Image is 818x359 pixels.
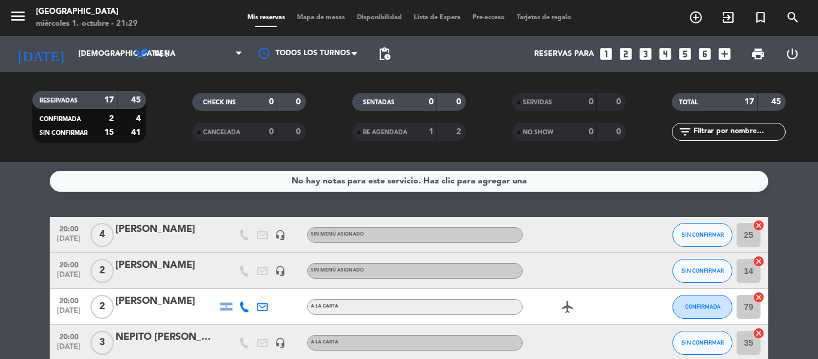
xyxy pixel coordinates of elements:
[296,128,303,136] strong: 0
[292,174,527,188] div: No hay notas para este servicio. Haz clic para agregar una
[90,223,114,247] span: 4
[679,99,698,105] span: TOTAL
[785,47,799,61] i: power_settings_new
[116,294,217,309] div: [PERSON_NAME]
[291,14,351,21] span: Mapa de mesas
[54,329,84,343] span: 20:00
[523,129,553,135] span: NO SHOW
[275,337,286,348] i: headset_mic
[203,99,236,105] span: CHECK INS
[429,98,434,106] strong: 0
[429,128,434,136] strong: 1
[523,99,552,105] span: SERVIDAS
[408,14,466,21] span: Lista de Espera
[677,46,693,62] i: looks_5
[269,98,274,106] strong: 0
[54,257,84,271] span: 20:00
[54,271,84,285] span: [DATE]
[131,128,143,137] strong: 41
[672,331,732,355] button: SIN CONFIRMAR
[54,221,84,235] span: 20:00
[618,46,634,62] i: looks_two
[672,259,732,283] button: SIN CONFIRMAR
[275,230,286,240] i: headset_mic
[685,303,720,310] span: CONFIRMADA
[269,128,274,136] strong: 0
[136,114,143,123] strong: 4
[9,41,72,67] i: [DATE]
[751,47,765,61] span: print
[681,267,724,274] span: SIN CONFIRMAR
[36,18,138,30] div: miércoles 1. octubre - 21:29
[753,219,765,231] i: cancel
[753,10,768,25] i: turned_in_not
[771,98,783,106] strong: 45
[40,98,78,104] span: RESERVADAS
[116,330,217,345] div: NEPITO [PERSON_NAME]
[116,258,217,273] div: [PERSON_NAME]
[534,50,594,58] span: Reservas para
[721,10,735,25] i: exit_to_app
[638,46,653,62] i: looks_3
[116,222,217,237] div: [PERSON_NAME]
[363,129,407,135] span: RE AGENDADA
[90,259,114,283] span: 2
[311,232,364,237] span: Sin menú asignado
[311,268,364,273] span: Sin menú asignado
[616,128,623,136] strong: 0
[36,6,138,18] div: [GEOGRAPHIC_DATA]
[456,128,463,136] strong: 2
[456,98,463,106] strong: 0
[90,295,114,319] span: 2
[511,14,577,21] span: Tarjetas de regalo
[697,46,713,62] i: looks_6
[111,47,126,61] i: arrow_drop_down
[54,343,84,357] span: [DATE]
[717,46,732,62] i: add_box
[753,255,765,267] i: cancel
[658,46,673,62] i: looks_4
[363,99,395,105] span: SENTADAS
[689,10,703,25] i: add_circle_outline
[9,7,27,29] button: menu
[54,307,84,321] span: [DATE]
[104,96,114,104] strong: 17
[672,223,732,247] button: SIN CONFIRMAR
[296,98,303,106] strong: 0
[786,10,800,25] i: search
[589,98,593,106] strong: 0
[275,266,286,276] i: headset_mic
[40,116,81,122] span: CONFIRMADA
[311,304,338,309] span: A LA CARTA
[40,130,87,136] span: SIN CONFIRMAR
[681,231,724,238] span: SIN CONFIRMAR
[9,7,27,25] i: menu
[104,128,114,137] strong: 15
[90,331,114,355] span: 3
[351,14,408,21] span: Disponibilidad
[131,96,143,104] strong: 45
[311,340,338,345] span: A LA CARTA
[753,327,765,339] i: cancel
[154,50,175,58] span: Cena
[54,235,84,249] span: [DATE]
[616,98,623,106] strong: 0
[241,14,291,21] span: Mis reservas
[54,293,84,307] span: 20:00
[744,98,754,106] strong: 17
[109,114,114,123] strong: 2
[753,291,765,303] i: cancel
[678,125,692,139] i: filter_list
[466,14,511,21] span: Pre-acceso
[692,125,785,138] input: Filtrar por nombre...
[672,295,732,319] button: CONFIRMADA
[681,339,724,346] span: SIN CONFIRMAR
[561,300,575,314] i: airplanemode_active
[775,36,809,72] div: LOG OUT
[203,129,240,135] span: CANCELADA
[598,46,614,62] i: looks_one
[377,47,392,61] span: pending_actions
[589,128,593,136] strong: 0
